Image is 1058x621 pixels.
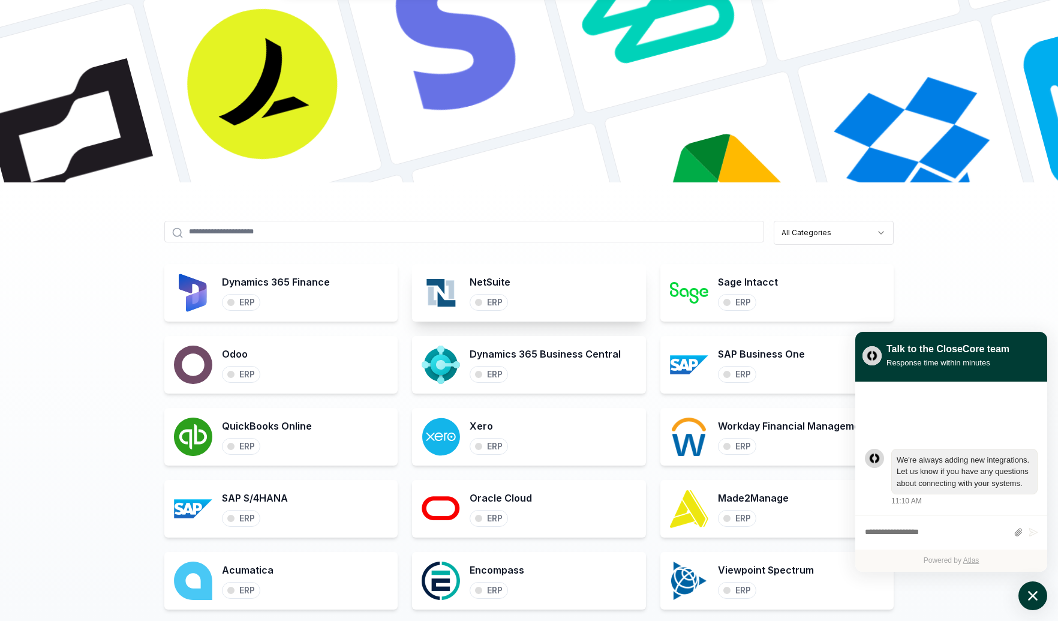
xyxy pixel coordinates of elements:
img: Acumatica logo [174,562,212,600]
div: Powered by [855,550,1047,572]
h3: NetSuite [470,275,510,289]
img: Viewpoint Spectrum logo [670,562,708,600]
div: Talk to the CloseCore team [886,342,1009,356]
div: ERP [239,513,255,524]
h3: Oracle Cloud [470,491,532,505]
a: Atlas [963,556,979,565]
img: Odoo logo [174,346,212,384]
div: ERP [735,441,751,452]
h3: Viewpoint Spectrum [718,563,814,577]
div: 11:10 AM [891,496,922,506]
div: ERP [487,441,503,452]
h3: Dynamics 365 Business Central [470,347,621,361]
div: atlas-message-text [897,454,1032,490]
img: Workday Financial Management logo [670,418,708,456]
h3: Dynamics 365 Finance [222,275,330,289]
img: Sage Intacct logo [670,274,708,312]
div: Monday, August 25, 11:10 AM [891,449,1038,507]
h3: Workday Financial Management [718,419,870,433]
div: atlas-message [865,449,1038,507]
div: ERP [487,297,503,308]
div: ERP [487,513,503,524]
img: Oracle Cloud logo [422,490,460,528]
div: ERP [239,297,255,308]
h3: Xero [470,419,508,433]
img: Encompass logo [422,562,460,600]
img: Made2Manage logo [670,490,708,528]
img: Dynamics 365 Business Central logo [422,346,460,384]
div: ERP [239,585,255,596]
h3: SAP S/4HANA [222,491,288,505]
img: QuickBooks Online logo [174,418,212,456]
img: yblje5SQxOoZuw2TcITt_icon.png [862,346,882,365]
div: ERP [735,297,751,308]
h3: Made2Manage [718,491,789,505]
h3: Acumatica [222,563,273,577]
div: ERP [735,513,751,524]
img: Xero logo [422,418,460,456]
div: ERP [239,441,255,452]
div: atlas-ticket [855,382,1047,572]
img: SAP Business One logo [670,346,708,384]
h3: QuickBooks Online [222,419,312,433]
div: ERP [487,369,503,380]
div: ERP [239,369,255,380]
img: SAP S/4HANA logo [174,490,212,528]
div: atlas-message-bubble [891,449,1038,495]
div: Response time within minutes [886,356,1009,369]
img: NetSuite logo [422,274,460,312]
div: atlas-window [855,332,1047,572]
div: ERP [735,585,751,596]
h3: SAP Business One [718,347,805,361]
button: Attach files by clicking or dropping files here [1014,527,1023,538]
button: atlas-launcher [1018,581,1047,610]
h3: Odoo [222,347,260,361]
img: Dynamics 365 Finance logo [174,274,212,312]
div: atlas-message-author-avatar [865,449,884,468]
h3: Sage Intacct [718,275,778,289]
div: ERP [735,369,751,380]
h3: Encompass [470,563,524,577]
div: atlas-composer [865,521,1038,544]
div: ERP [487,585,503,596]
